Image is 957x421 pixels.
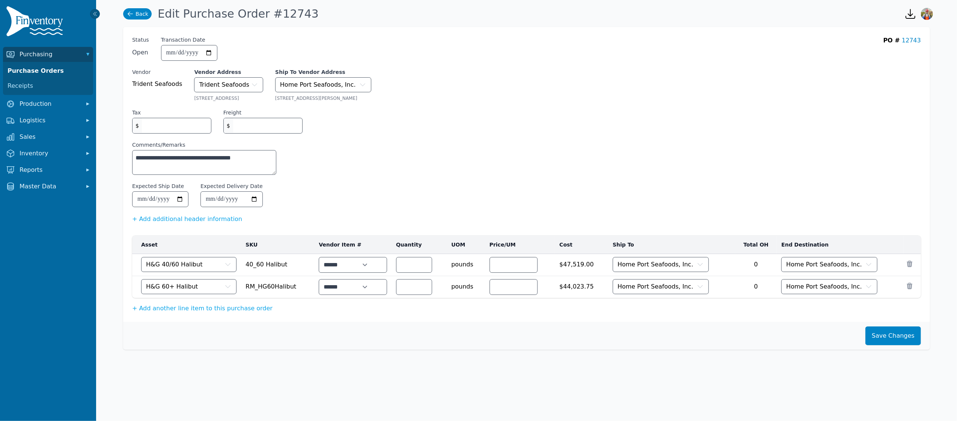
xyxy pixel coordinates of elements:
a: Receipts [5,78,92,93]
button: Sales [3,129,93,144]
button: H&G 40/60 Halibut [141,257,237,272]
button: Reports [3,162,93,177]
span: pounds [451,279,481,291]
button: Purchasing [3,47,93,62]
button: H&G 60+ Halibut [141,279,237,294]
th: Total OH [735,236,777,254]
span: Home Port Seafoods, Inc. [786,282,862,291]
span: $ [224,118,233,133]
span: $ [133,118,142,133]
button: Master Data [3,179,93,194]
label: Expected Ship Date [132,182,184,190]
label: Expected Delivery Date [200,182,263,190]
span: Home Port Seafoods, Inc. [280,80,356,89]
span: $47,519.00 [559,257,604,269]
img: Finventory [6,6,66,39]
h1: Edit Purchase Order #12743 [158,7,319,21]
span: Inventory [20,149,80,158]
span: Master Data [20,182,80,191]
span: Production [20,99,80,108]
th: Price/UM [485,236,555,254]
a: Back [123,8,152,20]
th: Cost [555,236,608,254]
td: 0 [735,276,777,298]
div: [STREET_ADDRESS] [194,95,263,101]
span: Home Port Seafoods, Inc. [786,260,862,269]
a: Purchase Orders [5,63,92,78]
button: Logistics [3,113,93,128]
button: Trident Seafoods [194,77,263,92]
th: Asset [132,236,241,254]
span: Purchasing [20,50,80,59]
label: Transaction Date [161,36,205,44]
span: Sales [20,132,80,141]
button: Save Changes [865,326,921,345]
span: Status [132,36,149,44]
a: 12743 [902,37,921,44]
button: Home Port Seafoods, Inc. [781,279,877,294]
th: UOM [447,236,485,254]
td: 0 [735,254,777,276]
span: $44,023.75 [559,279,604,291]
span: Home Port Seafoods, Inc. [618,282,693,291]
button: Home Port Seafoods, Inc. [613,257,709,272]
th: SKU [241,236,314,254]
label: Vendor [132,68,182,76]
th: End Destination [777,236,904,254]
span: Home Port Seafoods, Inc. [618,260,693,269]
span: pounds [451,257,481,269]
button: Inventory [3,146,93,161]
td: RM_HG60Halibut [241,276,314,298]
button: Production [3,96,93,111]
button: Home Port Seafoods, Inc. [781,257,877,272]
span: Trident Seafoods [199,80,249,89]
label: Freight [223,109,241,116]
button: + Add additional header information [132,215,242,224]
span: Logistics [20,116,80,125]
span: H&G 40/60 Halibut [146,260,202,269]
label: Comments/Remarks [132,141,276,149]
img: Sera Wheeler [921,8,933,20]
button: Remove [906,282,913,290]
span: Open [132,48,149,57]
td: 40_60 Halibut [241,254,314,276]
label: Tax [132,109,141,116]
label: Vendor Address [194,68,263,76]
label: Ship To Vendor Address [275,68,371,76]
th: Quantity [392,236,447,254]
button: Home Port Seafoods, Inc. [275,77,371,92]
div: [STREET_ADDRESS][PERSON_NAME] [275,95,371,101]
span: H&G 60+ Halibut [146,282,198,291]
button: Home Port Seafoods, Inc. [613,279,709,294]
th: Vendor Item # [314,236,392,254]
span: PO # [883,37,900,44]
button: Remove [906,260,913,268]
th: Ship To [608,236,735,254]
button: + Add another line item to this purchase order [132,304,273,313]
span: Trident Seafoods [132,80,182,89]
span: Reports [20,165,80,174]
